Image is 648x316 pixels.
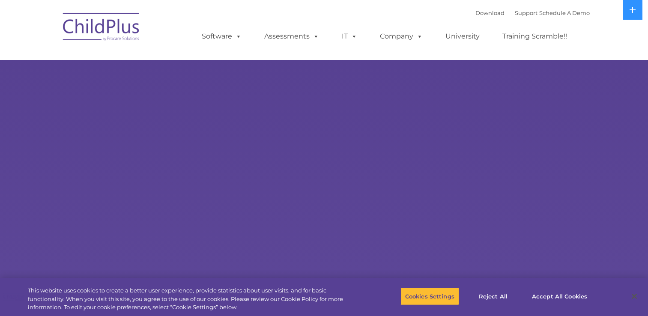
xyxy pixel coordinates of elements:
a: Training Scramble!! [494,28,576,45]
div: This website uses cookies to create a better user experience, provide statistics about user visit... [28,286,356,312]
a: Download [475,9,505,16]
img: ChildPlus by Procare Solutions [59,7,144,50]
a: Company [371,28,431,45]
font: | [475,9,590,16]
button: Reject All [466,287,520,305]
button: Close [625,287,644,306]
a: Assessments [256,28,328,45]
a: University [437,28,488,45]
a: Support [515,9,538,16]
a: Software [193,28,250,45]
button: Cookies Settings [400,287,459,305]
a: Schedule A Demo [539,9,590,16]
a: IT [333,28,366,45]
button: Accept All Cookies [527,287,592,305]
